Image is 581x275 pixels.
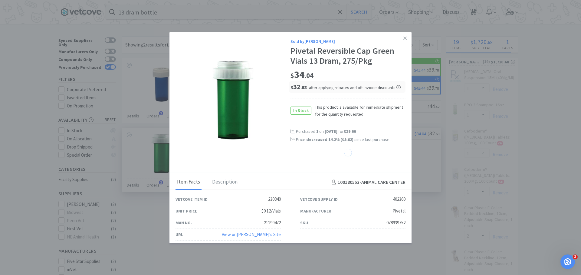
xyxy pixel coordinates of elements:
div: URL [176,231,183,238]
div: Price since last purchase [296,136,405,143]
span: $ [290,71,294,80]
h4: 100180553 - ANIMAL CARE CENTER [329,178,405,186]
span: $ [291,85,293,90]
div: Man No. [176,219,192,226]
div: SKU [300,219,308,226]
span: 34 [290,69,313,81]
span: . 68 [300,85,307,90]
span: This product is available for immediate shipment for the quantity requested [311,104,405,117]
span: 32 [291,82,307,91]
div: Description [211,175,239,190]
span: [DATE] [325,129,337,134]
div: 078939752 [386,219,405,226]
span: In Stock [291,107,311,114]
div: Pivetal [392,207,405,215]
img: dc0379e839ce4aa9965c84fc7de97960_402360.jpeg [194,61,272,139]
div: Pivetal Reversible Cap Green Vials 13 Dram, 275/Pkg [290,46,405,66]
div: Sold by [PERSON_NAME] [290,38,405,45]
div: Item Facts [176,175,202,190]
span: 1 [316,129,318,134]
div: Purchased on for [296,129,405,135]
div: Vetcove Item ID [176,196,208,203]
a: View on[PERSON_NAME]'s Site [222,232,281,237]
iframe: Intercom live chat [560,254,575,269]
div: 21299472 [264,219,281,226]
div: Manufacturer [300,208,331,214]
span: decreased 14.2 % ( ) [306,137,353,142]
div: Unit Price [176,208,197,214]
span: . 04 [304,71,313,80]
div: 402360 [393,196,405,203]
div: 230840 [268,196,281,203]
span: after applying rebates and off-invoice discounts [309,85,401,90]
span: 2 [573,254,578,259]
div: Vetcove Supply ID [300,196,338,203]
div: $0.12/Vials [261,207,281,215]
span: $39.66 [344,129,356,134]
span: $5.62 [342,137,352,142]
